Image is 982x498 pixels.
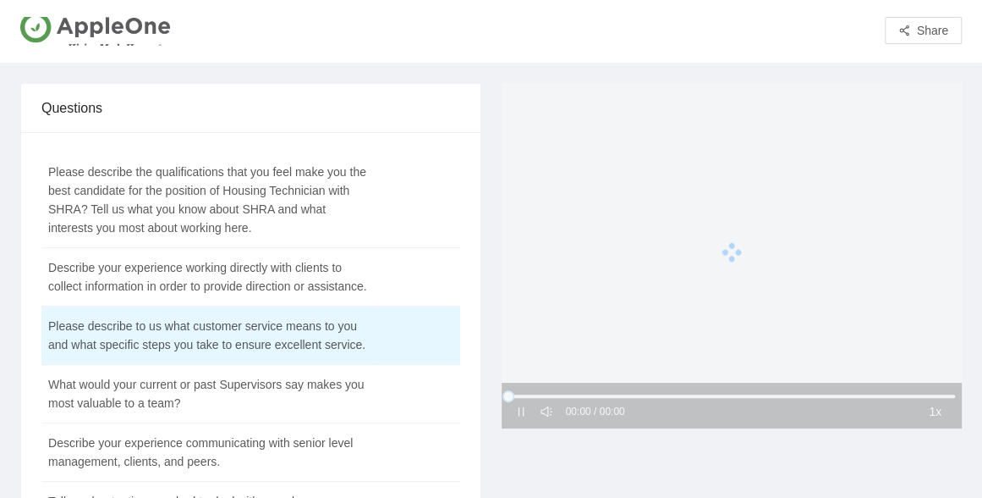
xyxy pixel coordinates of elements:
[41,423,376,482] td: Describe your experience communicating with senior level management, clients, and peers.
[41,307,376,365] td: Please describe to us what customer service means to you and what specific steps you take to ensu...
[917,21,948,40] span: Share
[41,365,376,423] td: What would your current or past Supervisors say makes you most valuable to a team?
[41,84,460,132] div: Questions
[20,12,170,53] img: AppleOne US
[41,248,376,307] td: Describe your experience working directly with clients to collect information in order to provide...
[41,152,376,248] td: Please describe the qualifications that you feel make you the best candidate for the position of ...
[885,17,962,44] button: share-altShare
[898,25,910,38] span: share-alt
